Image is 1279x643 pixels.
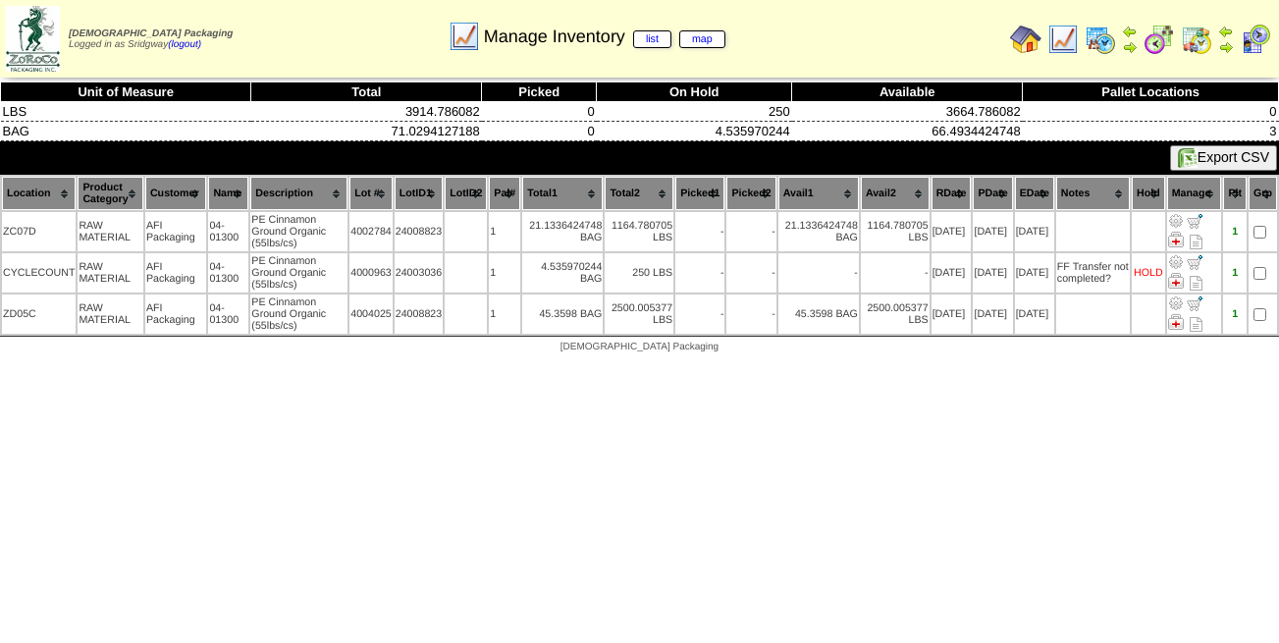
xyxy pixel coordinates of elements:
[1023,122,1279,141] td: 3
[1178,148,1198,168] img: excel.gif
[145,177,207,210] th: Customer
[633,30,671,48] a: list
[1187,213,1202,229] img: Move
[482,82,597,102] th: Picked
[1190,317,1202,332] i: Note
[1190,276,1202,291] i: Note
[522,253,603,293] td: 4.535970244 BAG
[1134,267,1163,279] div: HOLD
[349,253,393,293] td: 4000963
[1168,213,1184,229] img: Adjust
[522,177,603,210] th: Total1
[597,122,792,141] td: 4.535970244
[1144,24,1175,55] img: calendarblend.gif
[792,82,1023,102] th: Available
[69,28,233,50] span: Logged in as Sridgway
[1085,24,1116,55] img: calendarprod.gif
[168,39,201,50] a: (logout)
[251,82,482,102] th: Total
[1047,24,1079,55] img: line_graph.gif
[78,253,143,293] td: RAW MATERIAL
[445,177,487,210] th: LotID2
[1181,24,1212,55] img: calendarinout.gif
[489,253,520,293] td: 1
[250,253,347,293] td: PE Cinnamon Ground Organic (55lbs/cs)
[2,253,76,293] td: CYCLECOUNT
[1167,177,1222,210] th: Manage
[726,253,775,293] td: -
[145,212,207,251] td: AFI Packaging
[1187,295,1202,311] img: Move
[1122,39,1138,55] img: arrowright.gif
[1190,235,1202,249] i: Note
[1015,177,1054,210] th: EDate
[778,295,859,334] td: 45.3598 BAG
[1010,24,1041,55] img: home.gif
[778,253,859,293] td: -
[251,122,482,141] td: 71.0294127188
[679,30,725,48] a: map
[482,102,597,122] td: 0
[251,102,482,122] td: 3914.786082
[1249,177,1277,210] th: Grp
[484,27,725,47] span: Manage Inventory
[395,295,443,334] td: 24008823
[489,177,520,210] th: Pal#
[560,342,719,352] span: [DEMOGRAPHIC_DATA] Packaging
[250,295,347,334] td: PE Cinnamon Ground Organic (55lbs/cs)
[597,82,792,102] th: On Hold
[78,177,143,210] th: Product Category
[2,212,76,251] td: ZC07D
[1168,254,1184,270] img: Adjust
[932,177,972,210] th: RDate
[1218,39,1234,55] img: arrowright.gif
[1224,308,1246,320] div: 1
[726,177,775,210] th: Picked2
[861,212,930,251] td: 1164.780705 LBS
[675,253,724,293] td: -
[395,177,443,210] th: LotID1
[522,295,603,334] td: 45.3598 BAG
[1170,145,1277,171] button: Export CSV
[778,212,859,251] td: 21.1336424748 BAG
[1023,82,1279,102] th: Pallet Locations
[861,253,930,293] td: -
[145,253,207,293] td: AFI Packaging
[1,102,251,122] td: LBS
[605,212,673,251] td: 1164.780705 LBS
[675,295,724,334] td: -
[349,212,393,251] td: 4002784
[1056,253,1130,293] td: FF Transfer not completed?
[1122,24,1138,39] img: arrowleft.gif
[792,122,1023,141] td: 66.4934424748
[932,212,972,251] td: [DATE]
[78,212,143,251] td: RAW MATERIAL
[778,177,859,210] th: Avail1
[1168,232,1184,247] img: Manage Hold
[726,295,775,334] td: -
[2,295,76,334] td: ZD05C
[792,102,1023,122] td: 3664.786082
[861,177,930,210] th: Avail2
[145,295,207,334] td: AFI Packaging
[675,212,724,251] td: -
[1015,253,1054,293] td: [DATE]
[932,253,972,293] td: [DATE]
[1187,254,1202,270] img: Move
[1224,226,1246,238] div: 1
[973,177,1012,210] th: PDate
[449,21,480,52] img: line_graph.gif
[349,295,393,334] td: 4004025
[208,253,248,293] td: 04-01300
[597,102,792,122] td: 250
[78,295,143,334] td: RAW MATERIAL
[1168,314,1184,330] img: Manage Hold
[1023,102,1279,122] td: 0
[973,212,1012,251] td: [DATE]
[522,212,603,251] td: 21.1336424748 BAG
[1056,177,1130,210] th: Notes
[1132,177,1165,210] th: Hold
[250,177,347,210] th: Description
[1015,295,1054,334] td: [DATE]
[2,177,76,210] th: Location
